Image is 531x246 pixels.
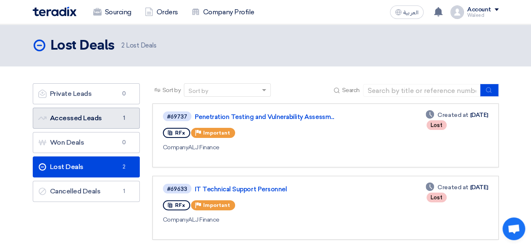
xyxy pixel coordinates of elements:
[426,111,488,119] div: [DATE]
[175,202,185,208] span: RFx
[390,5,424,19] button: العربية
[86,3,138,21] a: Sourcing
[188,87,208,95] div: Sort by
[163,143,406,152] div: ALJ Finance
[163,216,188,223] span: Company
[195,185,405,193] a: IT Technical Support Personnel
[203,202,230,208] span: Important
[426,120,447,130] div: Lost
[502,217,525,240] div: Open chat
[175,130,185,136] span: RFx
[33,132,140,153] a: Won Deals0
[167,186,187,192] div: #69633
[363,84,481,97] input: Search by title or reference number
[33,7,76,16] img: Teradix logo
[342,86,359,95] span: Search
[33,181,140,202] a: Cancelled Deals1
[138,3,185,21] a: Orders
[185,3,261,21] a: Company Profile
[33,83,140,104] a: Private Leads0
[119,90,129,98] span: 0
[119,187,129,196] span: 1
[119,138,129,147] span: 0
[162,86,181,95] span: Sort by
[203,130,230,136] span: Important
[195,113,405,121] a: Penetration Testing and Vulnerability Assessm...
[50,37,115,54] h2: Lost Deals
[163,144,188,151] span: Company
[437,183,468,192] span: Created at
[121,42,125,49] span: 2
[403,10,419,16] span: العربية
[121,41,157,50] span: Lost Deals
[119,163,129,171] span: 2
[467,13,499,18] div: Waleed
[437,111,468,119] span: Created at
[119,114,129,122] span: 1
[450,5,464,19] img: profile_test.png
[33,156,140,177] a: Lost Deals2
[163,215,406,224] div: ALJ Finance
[33,108,140,129] a: Accessed Leads1
[426,183,488,192] div: [DATE]
[167,114,187,119] div: #69737
[426,193,447,202] div: Lost
[467,6,491,13] div: Account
